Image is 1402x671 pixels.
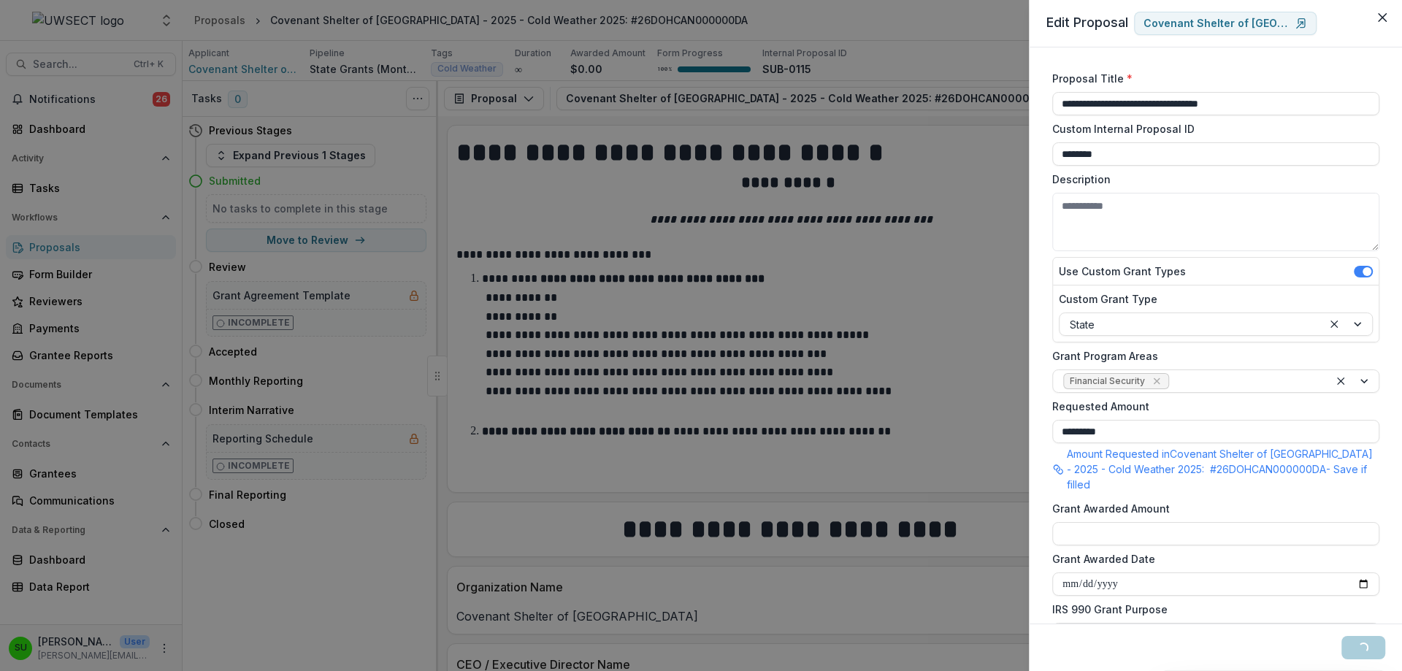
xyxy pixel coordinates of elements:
[1052,399,1371,414] label: Requested Amount
[1070,376,1145,386] span: Financial Security
[1052,348,1371,364] label: Grant Program Areas
[1371,6,1394,29] button: Close
[1046,15,1128,30] span: Edit Proposal
[1149,374,1164,388] div: Remove Financial Security
[1052,602,1371,617] label: IRS 990 Grant Purpose
[1144,18,1290,30] p: Covenant Shelter of [GEOGRAPHIC_DATA]
[1134,12,1317,35] a: Covenant Shelter of [GEOGRAPHIC_DATA]
[1052,501,1371,516] label: Grant Awarded Amount
[1059,291,1364,307] label: Custom Grant Type
[1052,121,1371,137] label: Custom Internal Proposal ID
[1059,264,1186,279] label: Use Custom Grant Types
[1067,446,1379,492] p: Amount Requested in Covenant Shelter of [GEOGRAPHIC_DATA] - 2025 - Cold Weather 2025: #26DOHCAN00...
[1052,551,1371,567] label: Grant Awarded Date
[1052,172,1371,187] label: Description
[1325,315,1343,333] div: Clear selected options
[1332,372,1349,390] div: Clear selected options
[1052,71,1371,86] label: Proposal Title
